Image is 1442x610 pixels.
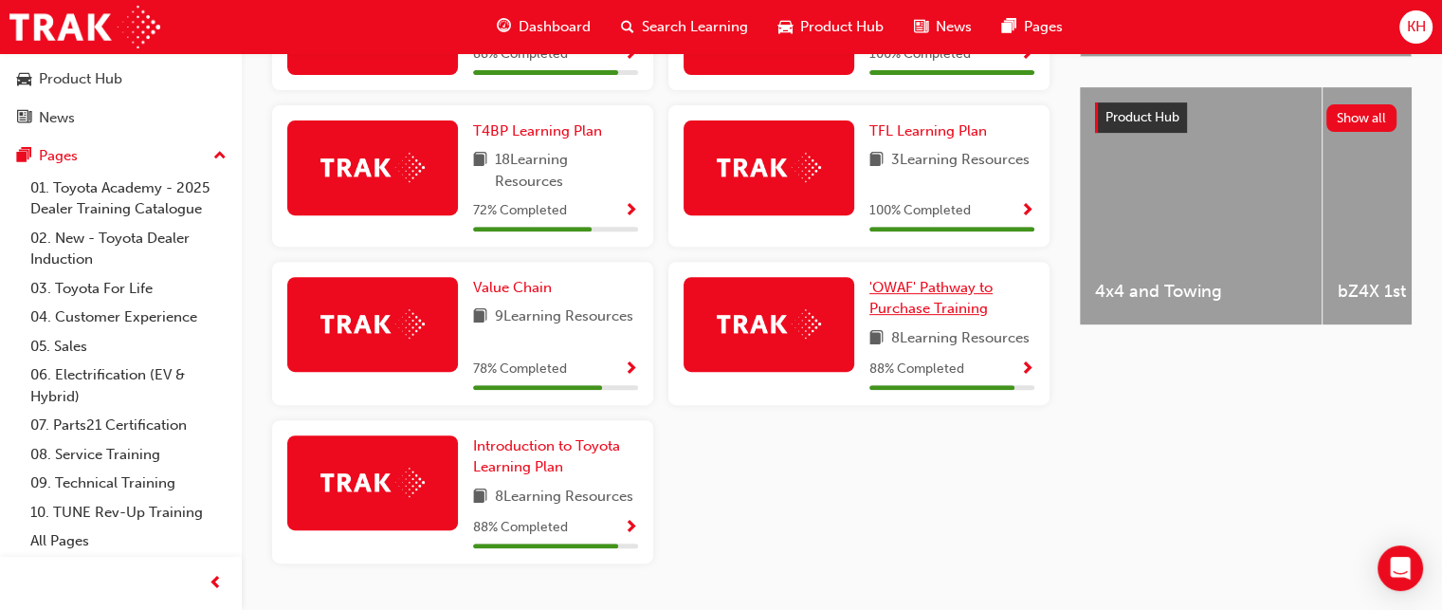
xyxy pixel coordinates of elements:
a: 08. Service Training [23,440,234,470]
span: 88 % Completed [473,44,568,65]
a: 01. Toyota Academy - 2025 Dealer Training Catalogue [23,174,234,224]
a: 03. Toyota For Life [23,274,234,304]
span: book-icon [473,486,487,509]
span: 9 Learning Resources [495,305,633,329]
span: book-icon [869,327,884,351]
span: 100 % Completed [869,200,971,222]
a: guage-iconDashboard [482,8,606,46]
span: 'OWAF' Pathway to Purchase Training [869,279,993,318]
button: Pages [8,139,234,174]
span: Show Progress [624,46,638,64]
a: 02. New - Toyota Dealer Induction [23,224,234,274]
a: TFL Learning Plan [869,120,995,142]
a: T4BP Learning Plan [473,120,610,142]
button: Show Progress [624,516,638,540]
button: Show Progress [1020,199,1034,223]
span: Introduction to Toyota Learning Plan [473,437,620,476]
span: Dashboard [519,16,591,38]
span: 88 % Completed [473,517,568,539]
span: search-icon [621,15,634,39]
span: Search Learning [642,16,748,38]
span: Show Progress [624,520,638,537]
span: Product Hub [800,16,884,38]
span: Show Progress [624,361,638,379]
img: Trak [717,309,821,339]
span: Show Progress [1020,46,1034,64]
a: 4x4 and Towing [1080,87,1322,324]
span: 88 % Completed [869,359,964,380]
span: 4x4 and Towing [1095,281,1306,303]
span: up-icon [213,144,227,169]
span: Value Chain [473,279,552,296]
span: Show Progress [1020,203,1034,220]
a: 10. TUNE Rev-Up Training [23,498,234,527]
div: Product Hub [39,68,122,90]
span: Pages [1024,16,1063,38]
img: Trak [320,309,425,339]
span: KH [1406,16,1425,38]
a: 05. Sales [23,332,234,361]
span: 3 Learning Resources [891,149,1030,173]
span: 8 Learning Resources [495,486,633,509]
span: car-icon [17,71,31,88]
button: Show Progress [624,199,638,223]
span: T4BP Learning Plan [473,122,602,139]
a: 'OWAF' Pathway to Purchase Training [869,277,1034,320]
button: KH [1399,10,1433,44]
a: All Pages [23,527,234,556]
a: pages-iconPages [987,8,1078,46]
div: News [39,107,75,129]
span: 78 % Completed [473,359,567,380]
img: Trak [320,468,425,497]
span: news-icon [17,110,31,127]
a: Value Chain [473,277,559,299]
span: News [936,16,972,38]
button: Show Progress [1020,358,1034,381]
span: pages-icon [17,148,31,165]
div: Pages [39,145,78,167]
div: Open Intercom Messenger [1378,545,1423,591]
a: 06. Electrification (EV & Hybrid) [23,360,234,411]
span: 100 % Completed [869,44,971,65]
span: car-icon [778,15,793,39]
button: Show Progress [1020,43,1034,66]
span: book-icon [869,149,884,173]
span: Product Hub [1105,109,1179,125]
a: 04. Customer Experience [23,303,234,332]
span: 18 Learning Resources [495,149,638,192]
button: Show all [1326,104,1397,132]
span: pages-icon [1002,15,1016,39]
button: Show Progress [624,358,638,381]
a: search-iconSearch Learning [606,8,763,46]
a: Introduction to Toyota Learning Plan [473,435,638,478]
a: Product Hub [8,62,234,97]
a: Product HubShow all [1095,102,1396,133]
span: Show Progress [1020,361,1034,379]
img: Trak [717,153,821,182]
span: news-icon [914,15,928,39]
span: TFL Learning Plan [869,122,987,139]
button: Show Progress [624,43,638,66]
span: book-icon [473,149,487,192]
span: Show Progress [624,203,638,220]
a: 09. Technical Training [23,469,234,498]
a: car-iconProduct Hub [763,8,899,46]
span: book-icon [473,305,487,329]
img: Trak [320,153,425,182]
a: news-iconNews [899,8,987,46]
img: Trak [9,6,160,48]
a: News [8,101,234,136]
span: prev-icon [209,572,223,596]
span: guage-icon [497,15,511,39]
a: 07. Parts21 Certification [23,411,234,440]
span: 8 Learning Resources [891,327,1030,351]
span: 72 % Completed [473,200,567,222]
